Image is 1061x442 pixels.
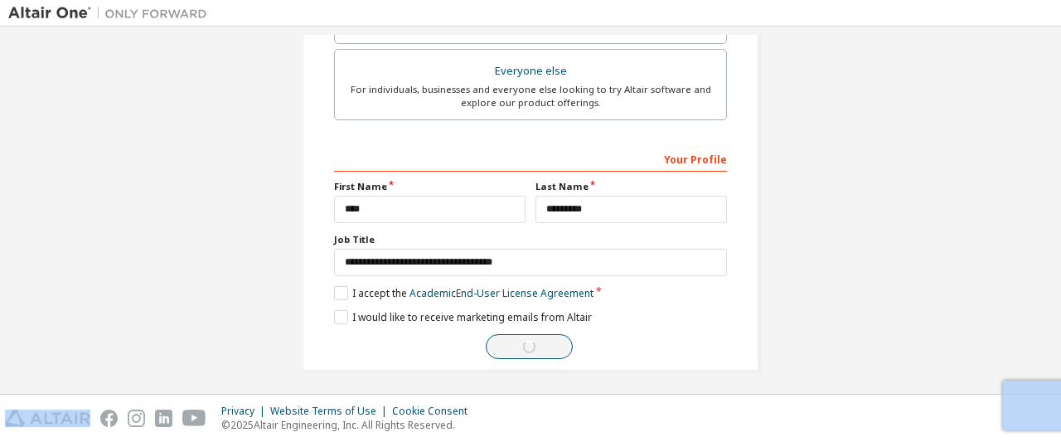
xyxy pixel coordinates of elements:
[182,410,206,427] img: youtube.svg
[345,83,716,109] div: For individuals, businesses and everyone else looking to try Altair software and explore our prod...
[535,180,727,193] label: Last Name
[345,60,716,83] div: Everyone else
[270,405,392,418] div: Website Terms of Use
[409,286,593,300] a: Academic End-User License Agreement
[221,418,477,432] p: © 2025 Altair Engineering, Inc. All Rights Reserved.
[392,405,477,418] div: Cookie Consent
[221,405,270,418] div: Privacy
[334,310,592,324] label: I would like to receive marketing emails from Altair
[334,286,593,300] label: I accept the
[155,410,172,427] img: linkedin.svg
[8,5,216,22] img: Altair One
[334,145,727,172] div: Your Profile
[5,410,90,427] img: altair_logo.svg
[334,233,727,246] label: Job Title
[128,410,145,427] img: instagram.svg
[100,410,118,427] img: facebook.svg
[334,180,526,193] label: First Name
